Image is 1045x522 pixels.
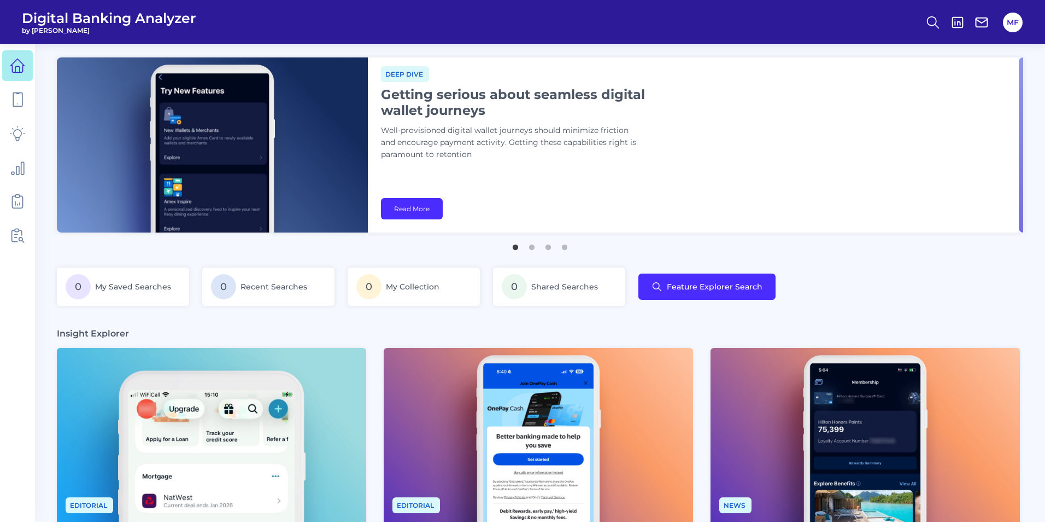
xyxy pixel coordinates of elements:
[381,198,443,219] a: Read More
[348,268,480,306] a: 0My Collection
[493,268,625,306] a: 0Shared Searches
[719,500,752,510] a: News
[386,282,439,292] span: My Collection
[392,497,440,513] span: Editorial
[356,274,381,299] span: 0
[381,68,429,79] a: Deep dive
[526,239,537,250] button: 2
[381,86,654,118] h1: Getting serious about seamless digital wallet journeys
[392,500,440,510] a: Editorial
[240,282,307,292] span: Recent Searches
[638,274,776,300] button: Feature Explorer Search
[667,282,762,291] span: Feature Explorer Search
[510,239,521,250] button: 1
[531,282,598,292] span: Shared Searches
[57,57,368,233] img: bannerImg
[1003,13,1023,32] button: MF
[711,348,1020,522] img: News - Phone (4).png
[381,66,429,82] span: Deep dive
[66,274,91,299] span: 0
[66,500,113,510] a: Editorial
[202,268,334,306] a: 0Recent Searches
[381,125,654,161] p: Well-provisioned digital wallet journeys should minimize friction and encourage payment activity....
[502,274,527,299] span: 0
[211,274,236,299] span: 0
[22,26,196,34] span: by [PERSON_NAME]
[22,10,196,26] span: Digital Banking Analyzer
[384,348,693,522] img: News - Phone (3).png
[543,239,554,250] button: 3
[95,282,171,292] span: My Saved Searches
[57,328,129,339] h3: Insight Explorer
[66,497,113,513] span: Editorial
[559,239,570,250] button: 4
[57,268,189,306] a: 0My Saved Searches
[57,348,366,522] img: Editorial - Phone Zoom In.png
[719,497,752,513] span: News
